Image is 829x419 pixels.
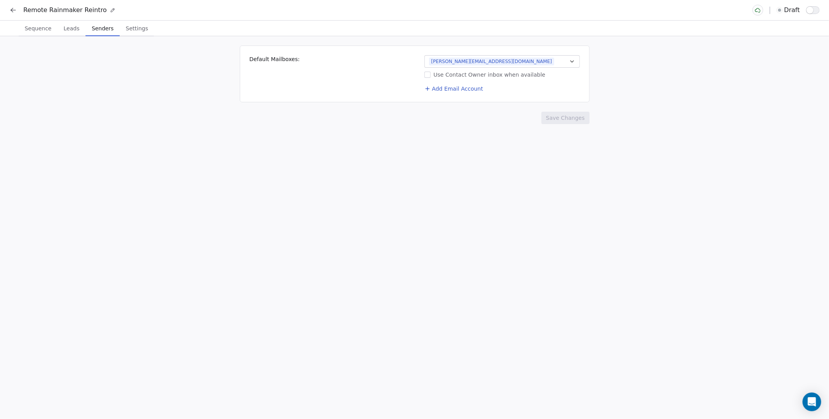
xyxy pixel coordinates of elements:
span: Leads [61,23,83,34]
a: Add Email Account [424,79,483,87]
div: Open Intercom Messenger [803,393,821,411]
span: Sequence [21,23,54,34]
img: logo_orange.svg [12,12,19,19]
span: [PERSON_NAME][EMAIL_ADDRESS][DOMAIN_NAME] [429,58,555,65]
div: Use Contact Owner inbox when available [424,71,580,79]
img: website_grey.svg [12,20,19,26]
div: Domain Overview [30,46,70,51]
span: draft [784,5,800,15]
img: tab_domain_overview_orange.svg [21,45,27,51]
span: Remote Rainmaker Reintro [23,5,107,15]
span: Settings [123,23,151,34]
button: Add Email Account [421,83,486,94]
button: Use Contact Owner inbox when available [424,71,431,79]
div: Domain: [DOMAIN_NAME] [20,20,86,26]
div: v 4.0.25 [22,12,38,19]
div: Keywords by Traffic [86,46,131,51]
button: Save Changes [541,112,590,124]
span: Senders [89,23,117,34]
span: Default Mailboxes: [250,55,300,93]
img: tab_keywords_by_traffic_grey.svg [77,45,84,51]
